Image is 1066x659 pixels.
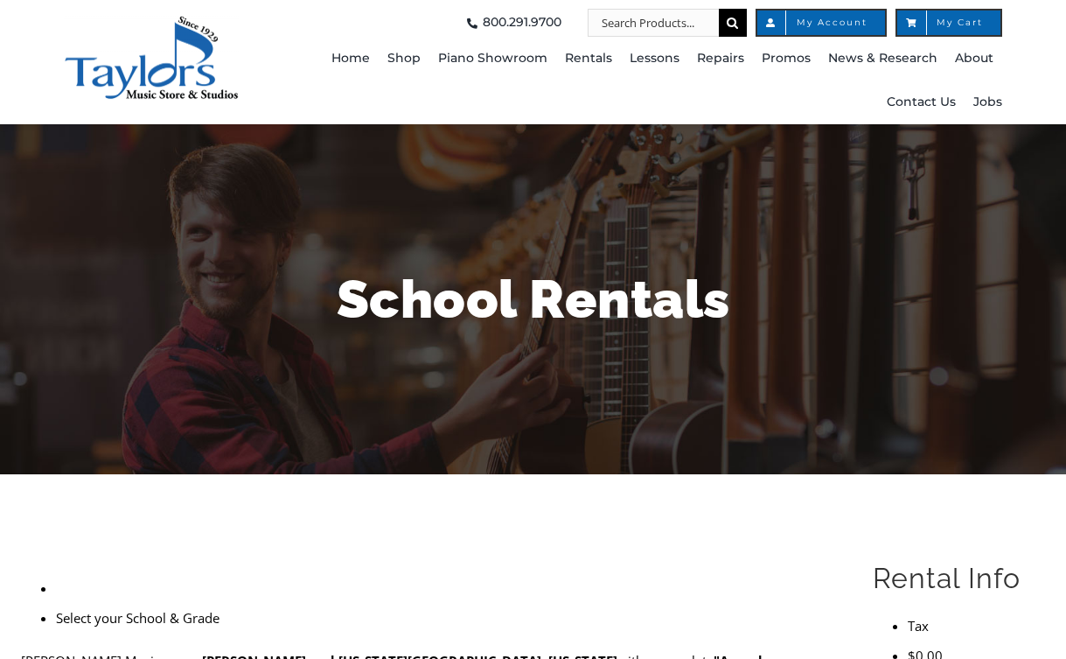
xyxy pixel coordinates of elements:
a: Piano Showroom [438,37,547,81]
a: Contact Us [887,81,956,124]
span: Promos [762,45,811,73]
span: Lessons [630,45,679,73]
span: Shop [387,45,421,73]
input: Search [719,9,747,37]
span: Home [331,45,370,73]
span: 800.291.9700 [483,9,561,37]
h2: Rental Info [873,560,1045,597]
a: News & Research [828,37,937,81]
span: Repairs [697,45,744,73]
span: Piano Showroom [438,45,547,73]
a: taylors-music-store-west-chester [64,13,239,31]
input: Search Products... [588,9,719,37]
span: About [955,45,993,73]
a: About [955,37,993,81]
a: Rentals [565,37,612,81]
a: Promos [762,37,811,81]
a: Home [331,37,370,81]
span: Rentals [565,45,612,73]
a: My Account [756,9,887,37]
a: Lessons [630,37,679,81]
span: Jobs [973,88,1002,116]
a: Shop [387,37,421,81]
span: Contact Us [887,88,956,116]
span: My Account [775,18,867,27]
h1: School Rentals [26,263,1040,336]
a: 800.291.9700 [462,9,561,37]
nav: Main Menu [308,37,1002,124]
li: Select your School & Grade [56,603,832,633]
a: Repairs [697,37,744,81]
span: News & Research [828,45,937,73]
a: My Cart [895,9,1002,37]
nav: Top Right [308,9,1002,37]
span: My Cart [915,18,983,27]
a: Jobs [973,81,1002,124]
li: Tax [908,611,1045,641]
